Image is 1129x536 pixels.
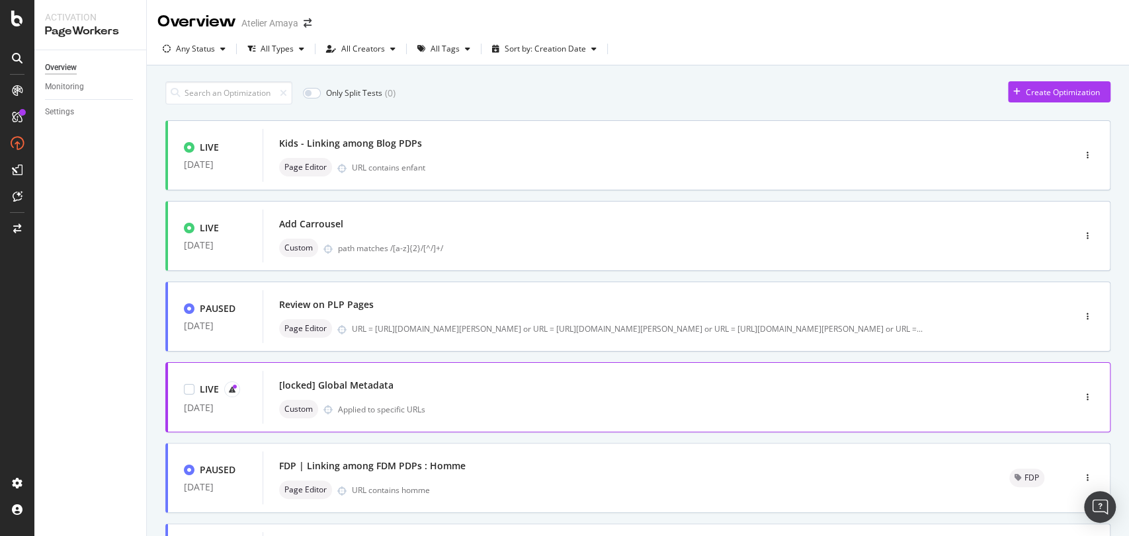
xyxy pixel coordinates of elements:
[284,244,313,252] span: Custom
[200,383,219,396] div: LIVE
[505,45,586,53] div: Sort by: Creation Date
[1026,87,1100,98] div: Create Optimization
[45,11,136,24] div: Activation
[45,105,137,119] a: Settings
[326,87,382,98] div: Only Split Tests
[45,80,137,94] a: Monitoring
[242,38,310,59] button: All Types
[279,459,466,473] div: FDP | Linking among FDM PDPs : Homme
[1009,469,1044,487] div: neutral label
[241,17,298,30] div: Atelier Amaya
[200,141,219,154] div: LIVE
[352,323,923,334] div: URL = [URL][DOMAIN_NAME][PERSON_NAME] or URL = [URL][DOMAIN_NAME][PERSON_NAME] or URL = [URL][DOM...
[338,404,425,415] div: Applied to specific URLs
[165,81,292,104] input: Search an Optimization
[157,38,231,59] button: Any Status
[279,379,394,392] div: [locked] Global Metadata
[45,61,137,75] a: Overview
[279,298,374,311] div: Review on PLP Pages
[200,221,219,235] div: LIVE
[1084,491,1116,523] div: Open Intercom Messenger
[487,38,602,59] button: Sort by: Creation Date
[261,45,294,53] div: All Types
[1008,81,1110,102] button: Create Optimization
[279,158,332,176] div: neutral label
[431,45,460,53] div: All Tags
[279,400,318,418] div: neutral label
[279,319,332,338] div: neutral label
[412,38,476,59] button: All Tags
[45,61,77,75] div: Overview
[352,162,1018,173] div: URL contains enfant
[45,24,136,39] div: PageWorkers
[352,484,978,496] div: URL contains homme
[176,45,215,53] div: Any Status
[200,463,235,477] div: PAUSED
[184,240,247,250] div: [DATE]
[45,105,74,119] div: Settings
[304,19,312,28] div: arrow-right-arrow-left
[45,80,84,94] div: Monitoring
[284,405,313,413] span: Custom
[284,163,327,171] span: Page Editor
[184,482,247,492] div: [DATE]
[284,486,327,494] span: Page Editor
[341,45,385,53] div: All Creators
[321,38,401,59] button: All Creators
[917,323,923,334] span: ...
[279,217,343,231] div: Add Carrousel
[338,243,1018,254] div: path matches /[a-z]{2}/[^/]+/
[157,11,236,33] div: Overview
[184,402,247,413] div: [DATE]
[184,159,247,170] div: [DATE]
[279,480,332,499] div: neutral label
[279,239,318,257] div: neutral label
[200,302,235,315] div: PAUSED
[284,325,327,332] span: Page Editor
[1024,474,1039,482] span: FDP
[385,87,396,100] div: ( 0 )
[184,321,247,331] div: [DATE]
[279,137,422,150] div: Kids - Linking among Blog PDPs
